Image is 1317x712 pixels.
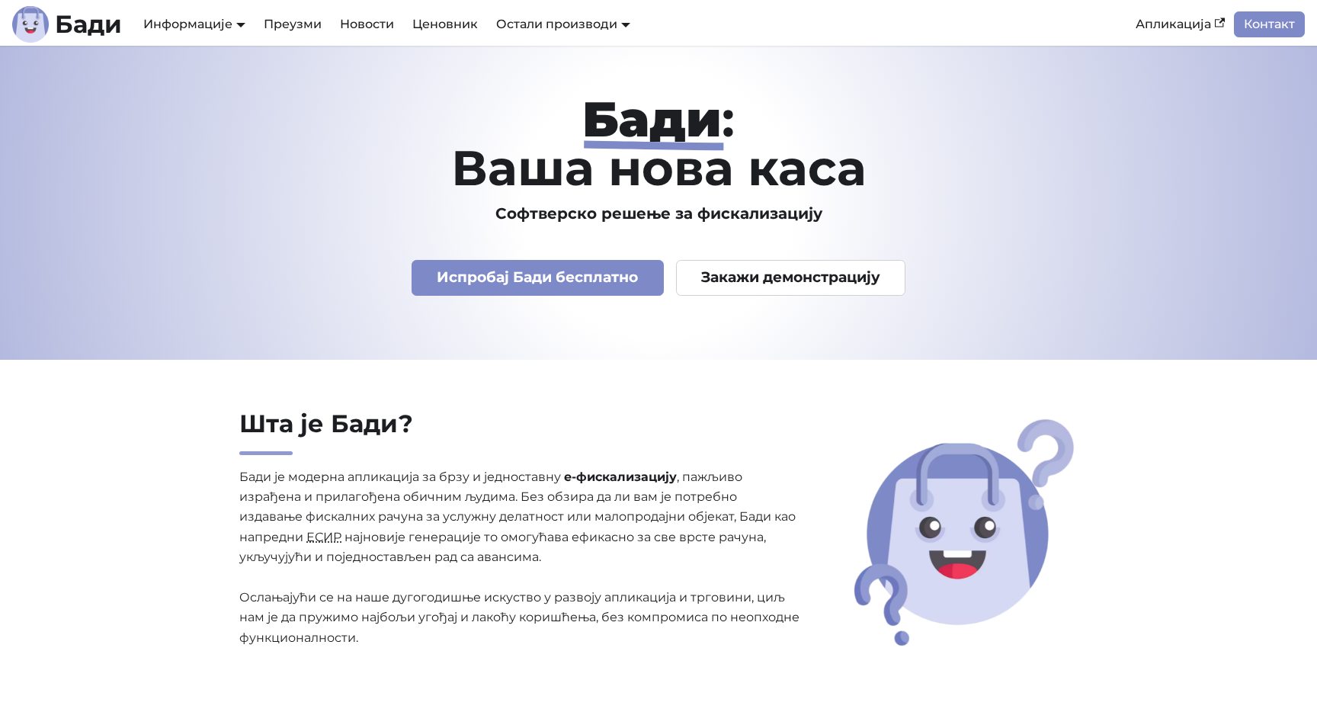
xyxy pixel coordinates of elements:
p: Бади је модерна апликација за брзу и једноставну , пажљиво израђена и прилагођена обичним људима.... [239,467,802,649]
a: Закажи демонстрацију [676,260,906,296]
h1: : Ваша нова каса [168,95,1149,192]
img: Шта је Бади? [849,414,1079,651]
strong: е-фискализацију [564,470,677,484]
a: Ценовник [403,11,487,37]
b: Бади [55,12,122,37]
a: Остали производи [496,17,630,31]
abbr: Електронски систем за издавање рачуна [306,530,341,544]
a: Информације [143,17,245,31]
h2: Шта је Бади? [239,409,802,455]
a: Апликација [1126,11,1234,37]
h3: Софтверско решење за фискализацију [168,204,1149,223]
a: Новости [331,11,403,37]
a: Контакт [1234,11,1305,37]
a: Преузми [255,11,331,37]
a: ЛогоБади [12,6,122,43]
img: Лого [12,6,49,43]
a: Испробај Бади бесплатно [412,260,664,296]
strong: Бади [582,89,722,149]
